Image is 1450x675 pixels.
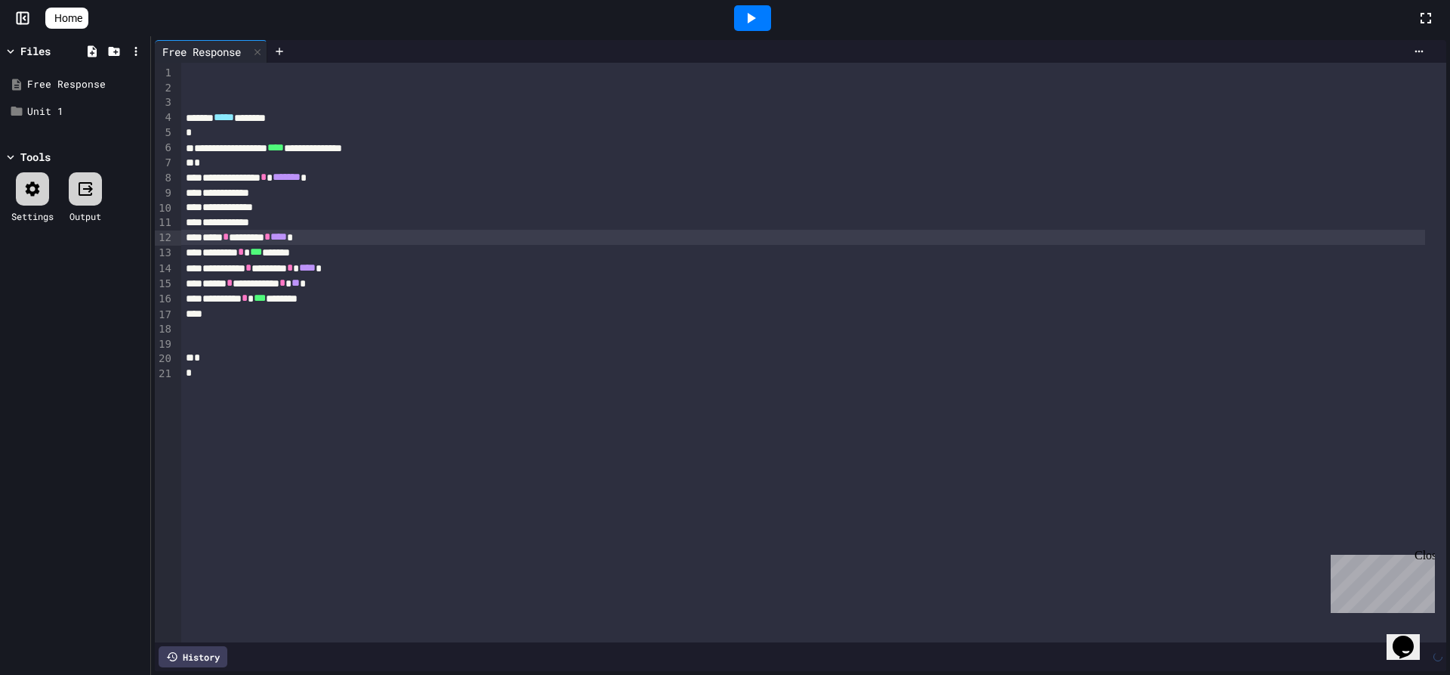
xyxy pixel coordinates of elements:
[155,156,174,171] div: 7
[155,292,174,307] div: 16
[155,66,174,81] div: 1
[155,186,174,201] div: 9
[155,337,174,352] div: 19
[155,215,174,231] div: 11
[155,262,174,277] div: 14
[155,201,174,216] div: 10
[155,277,174,292] div: 15
[54,11,82,26] span: Home
[155,44,248,60] div: Free Response
[69,209,101,223] div: Output
[155,171,174,186] div: 8
[155,40,267,63] div: Free Response
[159,646,227,667] div: History
[1325,549,1435,613] iframe: chat widget
[6,6,104,96] div: Chat with us now!Close
[20,149,51,165] div: Tools
[1387,615,1435,660] iframe: chat widget
[155,367,174,382] div: 21
[155,81,174,96] div: 2
[155,246,174,261] div: 13
[11,209,54,223] div: Settings
[155,141,174,156] div: 6
[27,77,145,92] div: Free Response
[155,110,174,125] div: 4
[27,104,145,119] div: Unit 1
[155,125,174,141] div: 5
[45,8,88,29] a: Home
[155,95,174,110] div: 3
[155,231,174,246] div: 12
[155,322,174,337] div: 18
[155,308,174,323] div: 17
[20,43,51,59] div: Files
[155,351,174,367] div: 20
